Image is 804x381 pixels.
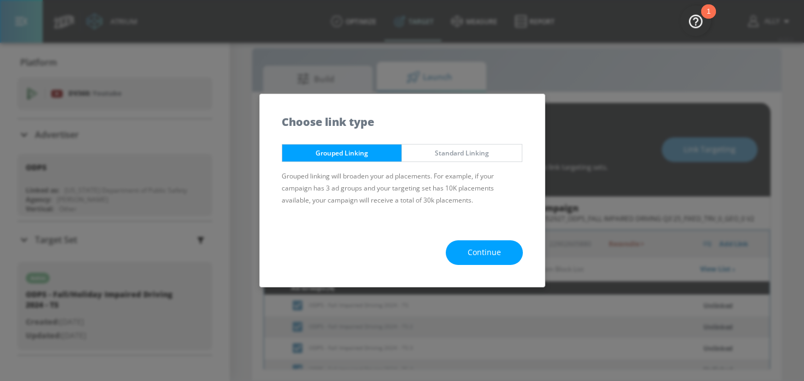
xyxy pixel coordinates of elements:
[410,147,514,159] span: Standard Linking
[468,246,501,259] span: Continue
[446,240,523,265] button: Continue
[401,144,522,162] button: Standard Linking
[282,116,374,128] h5: Choose link type
[290,147,394,159] span: Grouped Linking
[282,170,523,206] p: Grouped linking will broaden your ad placements. For example, if your campaign has 3 ad groups an...
[282,144,403,162] button: Grouped Linking
[680,5,711,36] button: Open Resource Center, 1 new notification
[707,11,710,26] div: 1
